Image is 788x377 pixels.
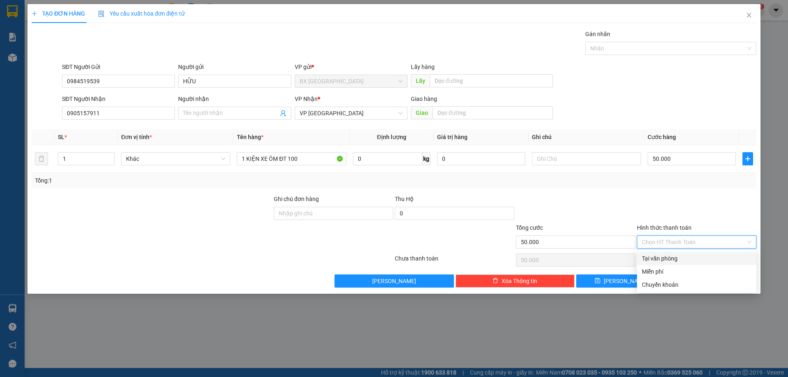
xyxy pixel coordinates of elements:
[237,134,263,140] span: Tên hàng
[394,254,515,268] div: Chưa thanh toán
[637,224,692,231] label: Hình thức thanh toán
[529,129,644,145] th: Ghi chú
[126,153,225,165] span: Khác
[411,106,433,119] span: Giao
[433,106,553,119] input: Dọc đường
[29,5,111,27] strong: CÔNG TY CP BÌNH TÂM
[98,11,105,17] img: icon
[32,10,85,17] span: TẠO ĐƠN HÀNG
[430,74,553,87] input: Dọc đường
[642,254,751,263] div: Tại văn phòng
[58,134,64,140] span: SL
[743,155,753,162] span: plus
[411,64,435,70] span: Lấy hàng
[3,6,28,43] img: logo
[576,274,665,288] button: save[PERSON_NAME]
[411,96,437,102] span: Giao hàng
[178,94,291,103] div: Người nhận
[502,276,537,286] span: Xóa Thông tin
[395,196,414,202] span: Thu Hộ
[532,152,641,165] input: Ghi Chú
[411,74,430,87] span: Lấy
[492,278,498,284] span: delete
[422,152,431,165] span: kg
[742,152,753,165] button: plus
[15,47,92,55] span: BX [GEOGRAPHIC_DATA] -
[746,12,752,18] span: close
[300,75,403,87] span: BX Quảng Ngãi
[274,207,393,220] input: Ghi chú đơn hàng
[585,31,610,37] label: Gán nhãn
[280,110,286,117] span: user-add
[178,62,291,71] div: Người gửi
[3,47,15,55] span: Gửi:
[62,94,175,103] div: SĐT Người Nhận
[295,62,408,71] div: VP gửi
[98,10,185,17] span: Yêu cầu xuất hóa đơn điện tử
[437,152,525,165] input: 0
[595,278,600,284] span: save
[32,11,37,16] span: plus
[121,134,152,140] span: Đơn vị tính
[738,4,761,27] button: Close
[648,134,676,140] span: Cước hàng
[237,152,346,165] input: VD: Bàn, Ghế
[274,196,319,202] label: Ghi chú đơn hàng
[300,107,403,119] span: VP Hà Nội
[3,55,40,63] span: 0963859729
[29,29,115,44] span: BX Quảng Ngãi ĐT:
[62,62,175,71] div: SĐT Người Gửi
[35,176,304,185] div: Tổng: 1
[295,96,318,102] span: VP Nhận
[456,274,575,288] button: deleteXóa Thông tin
[372,276,416,286] span: [PERSON_NAME]
[29,29,115,44] span: 0941 78 2525
[437,134,467,140] span: Giá trị hàng
[642,267,751,276] div: Miễn phí
[604,276,648,286] span: [PERSON_NAME]
[377,134,406,140] span: Định lượng
[516,224,543,231] span: Tổng cước
[642,280,751,289] div: Chuyển khoản
[35,152,48,165] button: delete
[334,274,454,288] button: [PERSON_NAME]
